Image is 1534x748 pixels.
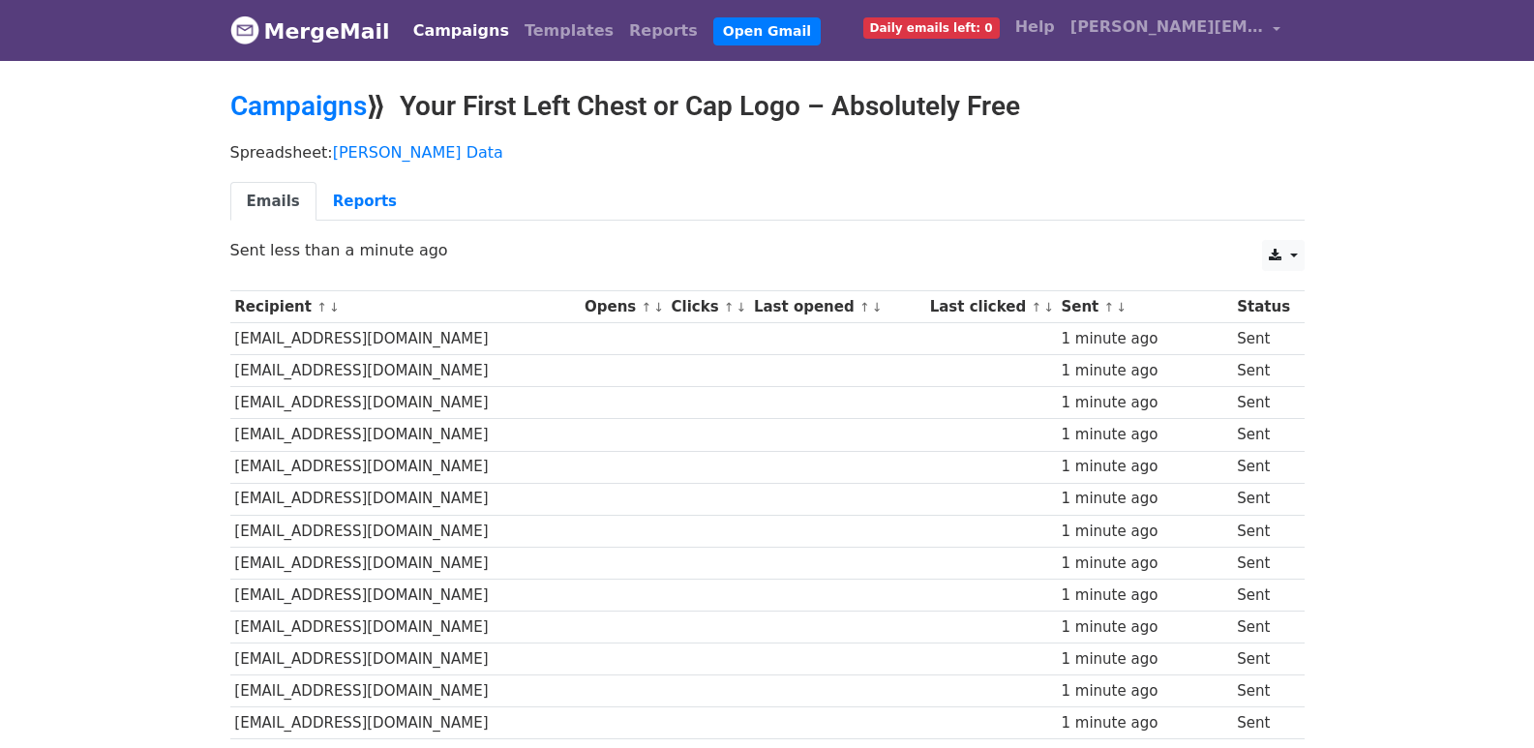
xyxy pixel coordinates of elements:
[1232,515,1294,547] td: Sent
[1061,456,1227,478] div: 1 minute ago
[653,300,664,314] a: ↓
[1061,521,1227,543] div: 1 minute ago
[749,291,925,323] th: Last opened
[1061,616,1227,639] div: 1 minute ago
[230,387,581,419] td: [EMAIL_ADDRESS][DOMAIN_NAME]
[724,300,735,314] a: ↑
[1061,392,1227,414] div: 1 minute ago
[1232,612,1294,643] td: Sent
[230,142,1305,163] p: Spreadsheet:
[621,12,706,50] a: Reports
[517,12,621,50] a: Templates
[1061,488,1227,510] div: 1 minute ago
[1057,291,1233,323] th: Sent
[713,17,821,45] a: Open Gmail
[1232,643,1294,675] td: Sent
[641,300,651,314] a: ↑
[859,300,870,314] a: ↑
[230,451,581,483] td: [EMAIL_ADDRESS][DOMAIN_NAME]
[230,419,581,451] td: [EMAIL_ADDRESS][DOMAIN_NAME]
[1232,355,1294,387] td: Sent
[230,355,581,387] td: [EMAIL_ADDRESS][DOMAIN_NAME]
[406,12,517,50] a: Campaigns
[1061,360,1227,382] div: 1 minute ago
[1031,300,1041,314] a: ↑
[230,675,581,707] td: [EMAIL_ADDRESS][DOMAIN_NAME]
[925,291,1057,323] th: Last clicked
[1043,300,1054,314] a: ↓
[1061,328,1227,350] div: 1 minute ago
[1232,675,1294,707] td: Sent
[230,182,316,222] a: Emails
[1232,419,1294,451] td: Sent
[737,300,747,314] a: ↓
[856,8,1008,46] a: Daily emails left: 0
[329,300,340,314] a: ↓
[230,579,581,611] td: [EMAIL_ADDRESS][DOMAIN_NAME]
[863,17,1000,39] span: Daily emails left: 0
[230,291,581,323] th: Recipient
[1061,648,1227,671] div: 1 minute ago
[230,515,581,547] td: [EMAIL_ADDRESS][DOMAIN_NAME]
[316,182,413,222] a: Reports
[230,240,1305,260] p: Sent less than a minute ago
[230,643,581,675] td: [EMAIL_ADDRESS][DOMAIN_NAME]
[1061,584,1227,607] div: 1 minute ago
[230,323,581,355] td: [EMAIL_ADDRESS][DOMAIN_NAME]
[580,291,667,323] th: Opens
[1116,300,1127,314] a: ↓
[1232,451,1294,483] td: Sent
[333,143,503,162] a: [PERSON_NAME] Data
[230,483,581,515] td: [EMAIL_ADDRESS][DOMAIN_NAME]
[1104,300,1115,314] a: ↑
[1063,8,1289,53] a: [PERSON_NAME][EMAIL_ADDRESS][DOMAIN_NAME]
[1232,483,1294,515] td: Sent
[872,300,883,314] a: ↓
[1061,680,1227,703] div: 1 minute ago
[1061,553,1227,575] div: 1 minute ago
[230,707,581,739] td: [EMAIL_ADDRESS][DOMAIN_NAME]
[230,547,581,579] td: [EMAIL_ADDRESS][DOMAIN_NAME]
[1061,712,1227,734] div: 1 minute ago
[1232,323,1294,355] td: Sent
[230,11,390,51] a: MergeMail
[230,90,1305,123] h2: ⟫ Your First Left Chest or Cap Logo – Absolutely Free
[1232,579,1294,611] td: Sent
[230,612,581,643] td: [EMAIL_ADDRESS][DOMAIN_NAME]
[667,291,749,323] th: Clicks
[1232,387,1294,419] td: Sent
[1232,291,1294,323] th: Status
[230,90,367,122] a: Campaigns
[1232,547,1294,579] td: Sent
[1061,424,1227,446] div: 1 minute ago
[230,15,259,45] img: MergeMail logo
[316,300,327,314] a: ↑
[1070,15,1264,39] span: [PERSON_NAME][EMAIL_ADDRESS][DOMAIN_NAME]
[1232,707,1294,739] td: Sent
[1008,8,1063,46] a: Help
